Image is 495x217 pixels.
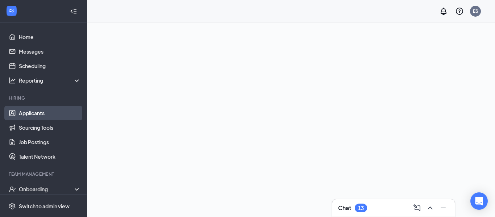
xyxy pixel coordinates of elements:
[455,7,464,16] svg: QuestionInfo
[9,171,79,177] div: Team Management
[439,7,448,16] svg: Notifications
[19,30,81,44] a: Home
[437,202,449,214] button: Minimize
[338,204,351,212] h3: Chat
[413,204,421,212] svg: ComposeMessage
[19,149,81,164] a: Talent Network
[9,77,16,84] svg: Analysis
[439,204,448,212] svg: Minimize
[19,185,75,193] div: Onboarding
[70,8,77,15] svg: Collapse
[19,59,81,73] a: Scheduling
[473,8,478,14] div: ES
[8,7,15,14] svg: WorkstreamLogo
[19,77,81,84] div: Reporting
[9,185,16,193] svg: UserCheck
[19,120,81,135] a: Sourcing Tools
[426,204,434,212] svg: ChevronUp
[9,203,16,210] svg: Settings
[19,203,70,210] div: Switch to admin view
[411,202,423,214] button: ComposeMessage
[358,205,364,211] div: 13
[19,44,81,59] a: Messages
[424,202,436,214] button: ChevronUp
[19,106,81,120] a: Applicants
[9,95,79,101] div: Hiring
[19,135,81,149] a: Job Postings
[470,192,488,210] div: Open Intercom Messenger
